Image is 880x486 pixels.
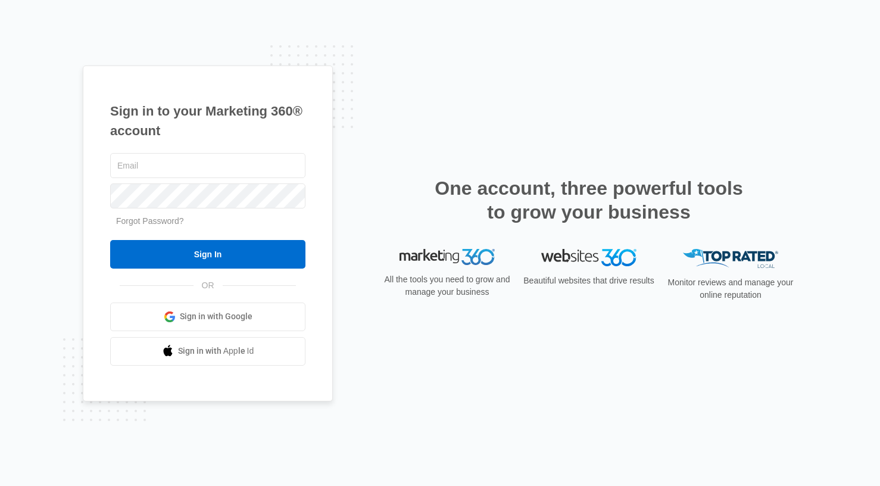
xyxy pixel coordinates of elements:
[380,273,514,298] p: All the tools you need to grow and manage your business
[110,303,305,331] a: Sign in with Google
[178,345,254,357] span: Sign in with Apple Id
[110,337,305,366] a: Sign in with Apple Id
[116,216,184,226] a: Forgot Password?
[110,153,305,178] input: Email
[541,249,636,266] img: Websites 360
[180,310,252,323] span: Sign in with Google
[431,176,747,224] h2: One account, three powerful tools to grow your business
[110,240,305,269] input: Sign In
[400,249,495,266] img: Marketing 360
[683,249,778,269] img: Top Rated Local
[664,276,797,301] p: Monitor reviews and manage your online reputation
[194,279,223,292] span: OR
[522,275,656,287] p: Beautiful websites that drive results
[110,101,305,141] h1: Sign in to your Marketing 360® account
